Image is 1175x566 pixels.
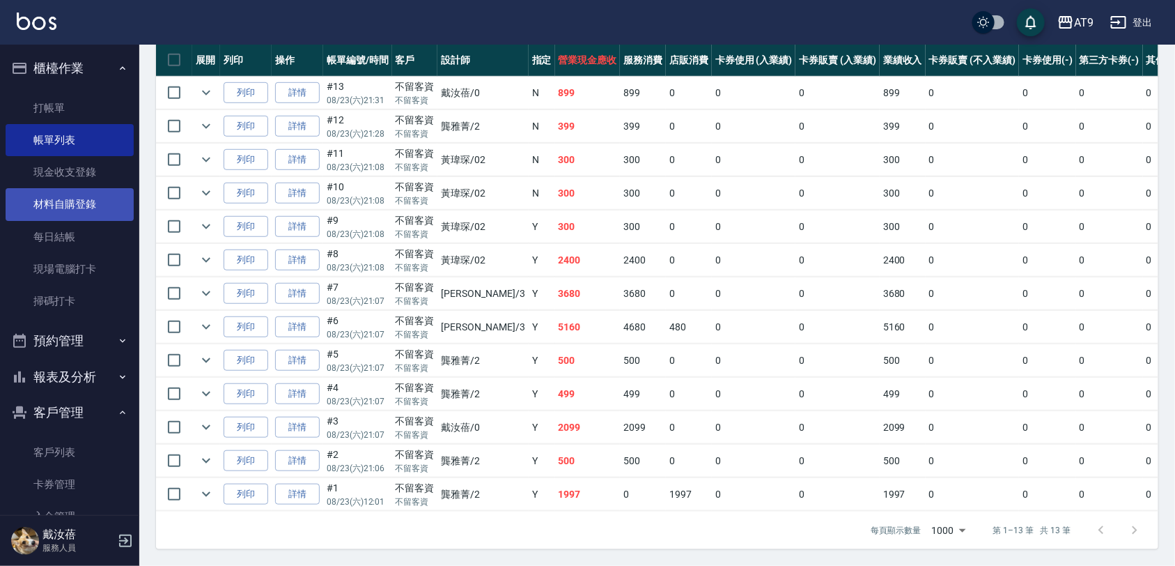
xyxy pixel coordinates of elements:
div: 不留客資 [396,79,435,94]
th: 卡券使用 (入業績) [712,44,796,77]
td: 5160 [555,311,621,344]
button: expand row [196,450,217,471]
td: 0 [1019,77,1076,109]
p: 不留客資 [396,228,435,240]
td: 0 [795,144,880,176]
td: 0 [926,144,1019,176]
td: 2099 [620,411,666,444]
h5: 戴汝蓓 [42,528,114,542]
td: 499 [880,378,926,411]
p: 08/23 (六) 21:28 [327,128,389,140]
td: [PERSON_NAME] /3 [437,311,528,344]
td: 龔雅菁 /2 [437,478,528,511]
td: 0 [1076,77,1143,109]
td: 0 [712,378,796,411]
td: Y [529,277,555,310]
button: 客戶管理 [6,395,134,431]
td: Y [529,378,555,411]
td: 0 [1019,144,1076,176]
td: 0 [926,110,1019,143]
td: 0 [795,277,880,310]
td: 0 [926,177,1019,210]
td: 0 [1019,110,1076,143]
button: AT9 [1052,8,1099,37]
td: 0 [666,277,712,310]
td: 0 [1076,445,1143,477]
p: 不留客資 [396,362,435,374]
td: 0 [1019,211,1076,243]
a: 現場電腦打卡 [6,253,134,285]
p: 服務人員 [42,542,114,554]
td: 0 [712,144,796,176]
td: 0 [666,445,712,477]
td: 300 [555,177,621,210]
p: 不留客資 [396,94,435,107]
a: 詳情 [275,183,320,204]
th: 展開 [192,44,220,77]
td: 3680 [555,277,621,310]
div: 不留客資 [396,247,435,261]
td: 0 [1019,378,1076,411]
td: 0 [666,211,712,243]
a: 詳情 [275,283,320,305]
p: 08/23 (六) 21:08 [327,161,389,174]
td: 0 [1076,378,1143,411]
img: Person [11,527,39,555]
td: 0 [712,77,796,109]
td: #6 [323,311,392,344]
td: 0 [666,110,712,143]
th: 業績收入 [880,44,926,77]
button: 列印 [224,283,268,305]
p: 不留客資 [396,128,435,140]
td: 0 [795,110,880,143]
td: 1997 [666,478,712,511]
td: 399 [880,110,926,143]
p: 08/23 (六) 12:01 [327,496,389,508]
p: 08/23 (六) 21:07 [327,395,389,408]
button: 列印 [224,183,268,204]
div: 不留客資 [396,381,435,395]
button: expand row [196,116,217,137]
p: 08/23 (六) 21:31 [327,94,389,107]
td: N [529,177,555,210]
div: 不留客資 [396,113,435,128]
button: 列印 [224,316,268,338]
div: 不留客資 [396,146,435,161]
th: 卡券販賣 (不入業績) [926,44,1019,77]
p: 不留客資 [396,462,435,475]
th: 帳單編號/時間 [323,44,392,77]
div: 不留客資 [396,314,435,328]
td: 0 [666,344,712,377]
td: 2400 [555,244,621,277]
td: [PERSON_NAME] /3 [437,277,528,310]
td: 0 [712,311,796,344]
td: 0 [1076,311,1143,344]
td: 0 [1019,344,1076,377]
td: 0 [712,244,796,277]
td: 0 [712,211,796,243]
p: 不留客資 [396,328,435,341]
th: 卡券使用(-) [1019,44,1076,77]
td: 500 [620,344,666,377]
p: 08/23 (六) 21:08 [327,194,389,207]
p: 08/23 (六) 21:08 [327,228,389,240]
td: 龔雅菁 /2 [437,110,528,143]
td: N [529,110,555,143]
td: #7 [323,277,392,310]
td: 300 [880,177,926,210]
td: 0 [795,445,880,477]
td: 2400 [620,244,666,277]
th: 第三方卡券(-) [1076,44,1143,77]
td: 500 [620,445,666,477]
td: 0 [712,445,796,477]
td: 0 [926,77,1019,109]
button: expand row [196,350,217,371]
a: 材料自購登錄 [6,188,134,220]
td: 0 [926,411,1019,444]
p: 08/23 (六) 21:06 [327,462,389,475]
a: 卡券管理 [6,468,134,500]
td: 0 [1076,411,1143,444]
td: 0 [666,244,712,277]
td: 0 [795,378,880,411]
td: 0 [795,411,880,444]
